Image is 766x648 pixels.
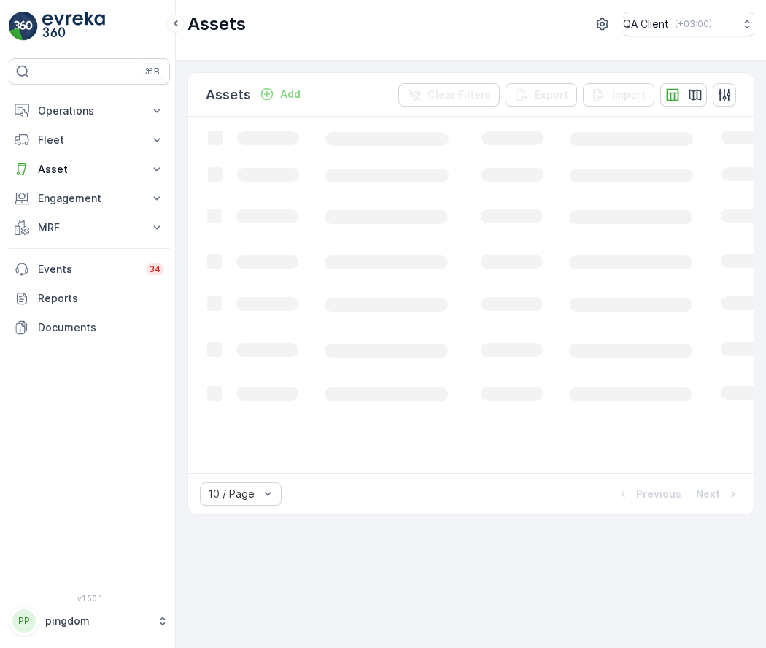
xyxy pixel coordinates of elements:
[145,66,160,77] p: ⌘B
[428,88,491,102] p: Clear Filters
[38,104,141,118] p: Operations
[254,85,306,103] button: Add
[38,191,141,206] p: Engagement
[9,155,170,184] button: Asset
[206,85,251,105] p: Assets
[9,255,170,284] a: Events34
[612,88,646,102] p: Import
[38,162,141,177] p: Asset
[695,485,742,503] button: Next
[38,262,137,277] p: Events
[9,184,170,213] button: Engagement
[38,220,141,235] p: MRF
[9,96,170,126] button: Operations
[583,83,654,107] button: Import
[149,263,161,275] p: 34
[623,12,754,36] button: QA Client(+03:00)
[38,291,164,306] p: Reports
[9,606,170,636] button: PPpingdom
[187,12,246,36] p: Assets
[9,284,170,313] a: Reports
[636,487,681,501] p: Previous
[9,12,38,41] img: logo
[9,126,170,155] button: Fleet
[675,18,712,30] p: ( +03:00 )
[398,83,500,107] button: Clear Filters
[38,320,164,335] p: Documents
[38,133,141,147] p: Fleet
[535,88,568,102] p: Export
[280,87,301,101] p: Add
[9,213,170,242] button: MRF
[12,609,36,633] div: PP
[45,614,150,628] p: pingdom
[623,17,669,31] p: QA Client
[9,313,170,342] a: Documents
[9,594,170,603] span: v 1.50.1
[42,12,105,41] img: logo_light-DOdMpM7g.png
[506,83,577,107] button: Export
[696,487,720,501] p: Next
[614,485,683,503] button: Previous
